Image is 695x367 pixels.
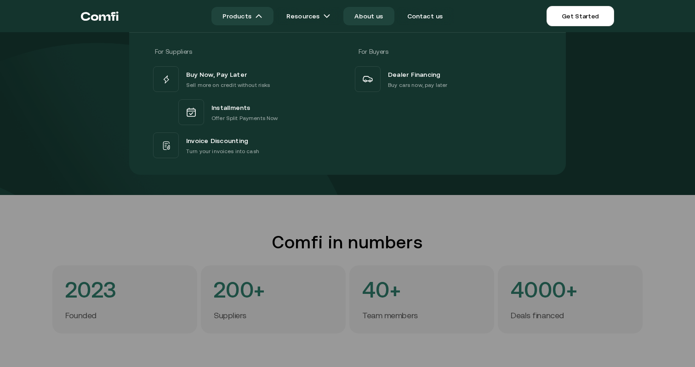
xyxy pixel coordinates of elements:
p: Sell more on credit without risks [186,80,270,90]
a: Productsarrow icons [211,7,273,25]
p: Offer Split Payments Now [211,114,278,123]
a: InstallmentsOffer Split Payments Now [151,94,342,131]
a: Dealer FinancingBuy cars now, pay later [353,64,544,94]
span: Dealer Financing [388,69,441,80]
img: arrow icons [323,12,330,20]
a: About us [343,7,394,25]
span: Installments [211,102,251,114]
a: Resourcesarrow icons [275,7,342,25]
a: Buy Now, Pay LaterSell more on credit without risks [151,64,342,94]
a: Return to the top of the Comfi home page [81,2,119,30]
img: arrow icons [255,12,262,20]
a: Get Started [547,6,614,26]
p: Buy cars now, pay later [388,80,447,90]
span: For Suppliers [155,48,192,55]
span: Invoice Discounting [186,135,248,147]
a: Contact us [396,7,454,25]
a: Invoice DiscountingTurn your invoices into cash [151,131,342,160]
span: Buy Now, Pay Later [186,69,247,80]
span: For Buyers [359,48,388,55]
p: Turn your invoices into cash [186,147,259,156]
